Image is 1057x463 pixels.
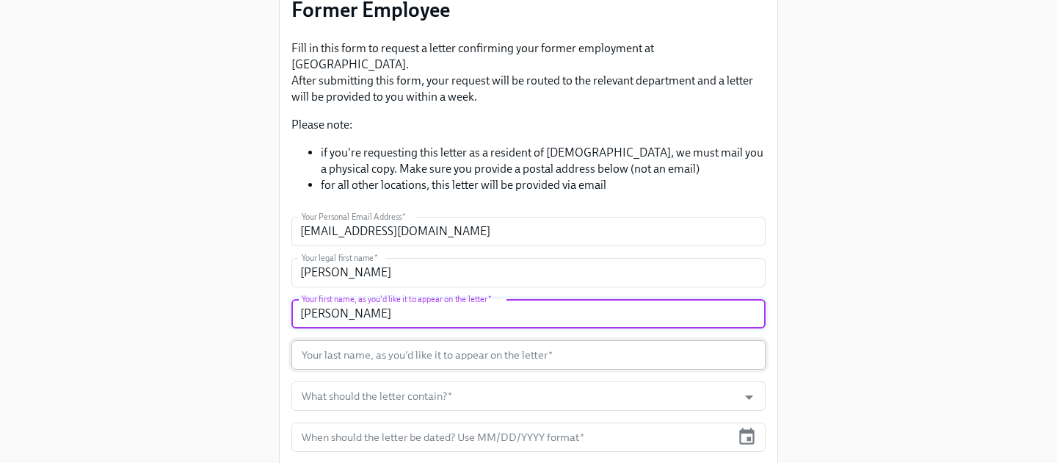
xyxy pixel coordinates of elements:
p: Fill in this form to request a letter confirming your former employment at [GEOGRAPHIC_DATA]. Aft... [291,40,766,105]
li: for all other locations, this letter will be provided via email [321,177,766,193]
button: Open [738,386,760,409]
input: MM/DD/YYYY [291,423,731,452]
li: if you're requesting this letter as a resident of [DEMOGRAPHIC_DATA], we must mail you a physical... [321,145,766,177]
p: Please note: [291,117,766,133]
